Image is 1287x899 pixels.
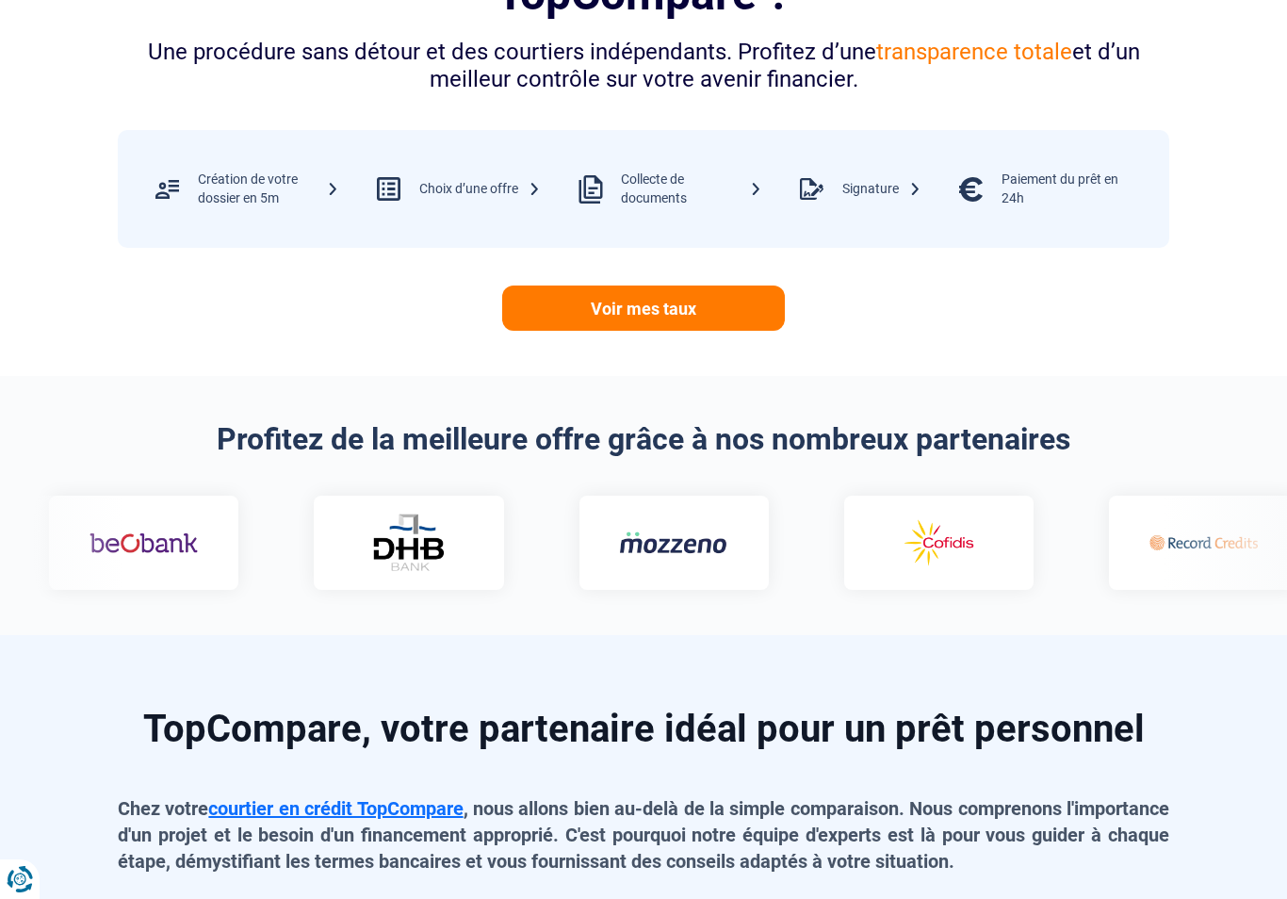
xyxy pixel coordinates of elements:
img: Beobank [90,515,198,570]
img: Mozzeno [620,531,728,554]
div: Création de votre dossier en 5m [198,171,339,207]
span: transparence totale [876,39,1072,65]
div: Une procédure sans détour et des courtiers indépendants. Profitez d’une et d’un meilleur contrôle... [118,39,1169,93]
img: DHB Bank [371,514,447,571]
h2: TopCompare, votre partenaire idéal pour un prêt personnel [118,711,1169,748]
a: Voir mes taux [502,286,785,331]
div: Signature [842,180,921,199]
img: Record credits [1149,515,1258,570]
img: Cofidis [885,515,993,570]
div: Paiement du prêt en 24h [1002,171,1143,207]
p: Chez votre , nous allons bien au-delà de la simple comparaison. Nous comprenons l'importance d'un... [118,795,1169,874]
div: Choix d’une offre [419,180,541,199]
a: courtier en crédit TopCompare [208,797,463,820]
h2: Profitez de la meilleure offre grâce à nos nombreux partenaires [118,421,1169,457]
div: Collecte de documents [621,171,762,207]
